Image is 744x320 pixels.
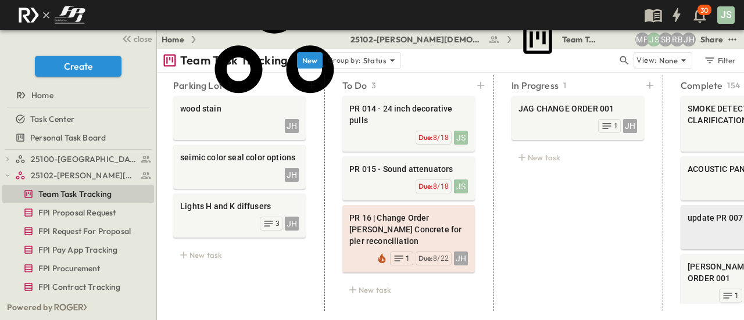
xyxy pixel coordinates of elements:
[614,121,618,131] span: 1
[35,56,121,77] button: Create
[512,78,559,92] p: In Progress
[635,33,649,46] div: Monica Pruteanu (mpruteanu@fpibuilders.com)
[2,128,154,147] div: Personal Task Boardtest
[2,166,154,185] div: 25102-Christ The Redeemer Anglican Churchtest
[276,219,280,228] span: 3
[350,34,484,45] span: 25102-[PERSON_NAME][DEMOGRAPHIC_DATA][GEOGRAPHIC_DATA]
[717,6,735,24] div: JS
[700,34,723,45] div: Share
[173,78,223,92] p: Parking Lot
[342,78,367,92] p: To Do
[342,282,475,298] div: New task
[2,130,152,146] a: Personal Task Board
[454,251,468,265] div: JH
[2,150,154,168] div: 25100-Vanguard Prep Schooltest
[735,291,739,300] span: 1
[636,54,657,67] p: View:
[31,89,53,101] span: Home
[285,217,299,231] div: JH
[2,242,152,258] a: FPI Pay App Tracking
[2,204,152,221] a: FPI Proposal Request
[433,254,449,263] span: 8/22
[180,200,299,212] span: Lights H and K diffusers
[433,182,449,190] span: 8/18
[342,96,475,152] div: PR 014 - 24 inch decorative pullsJSDue:8/18
[2,111,152,127] a: Task Center
[406,254,410,263] span: 1
[180,103,299,114] span: wood stain
[563,80,566,91] p: 1
[700,6,709,15] p: 30
[518,103,637,114] span: JAG CHANGE ORDER 001
[682,33,696,46] div: Jose Hurtado (jhurtado@fpibuilders.com)
[342,205,475,272] div: PR 16 | Change Order [PERSON_NAME] Concrete for pier reconciliationJHDue:8/221
[623,119,637,133] div: JH
[285,168,299,182] div: JH
[512,96,644,140] div: JAG CHANGE ORDER 001JH1
[2,279,152,295] a: FPI Contract Tracking
[328,55,361,66] p: Group by:
[2,278,154,296] div: FPI Contract Trackingtest
[38,188,112,200] span: Team Task Tracking
[2,185,154,203] div: Team Task Trackingtest
[703,54,736,67] div: Filter
[512,149,644,166] div: New task
[180,152,299,163] span: seimic color seal color options
[38,263,101,274] span: FPI Procurement
[31,153,137,165] span: 25100-Vanguard Prep School
[180,52,288,69] p: Team Task Tracking
[454,179,468,193] div: JS
[285,119,299,133] div: JH
[173,193,306,238] div: Lights H and K diffusersJH3
[162,34,184,45] a: Home
[725,33,739,46] button: test
[727,80,740,91] p: 154
[659,33,673,46] div: Sterling Barnett (sterling@fpibuilders.com)
[363,55,387,66] p: Status
[681,78,722,92] p: Complete
[349,212,468,247] span: PR 16 | Change Order [PERSON_NAME] Concrete for pier reconciliation
[518,20,599,59] a: Team Task Tracking
[349,103,468,126] span: PR 014 - 24 inch decorative pulls
[38,281,121,293] span: FPI Contract Tracking
[2,260,152,276] a: FPI Procurement
[227,80,232,91] p: 3
[38,225,131,237] span: FPI Request For Proposal
[31,170,137,181] span: 25102-Christ The Redeemer Anglican Church
[173,247,306,263] div: New task
[2,223,152,239] a: FPI Request For Proposal
[419,182,433,190] span: Due:
[419,254,433,263] span: Due:
[38,244,117,256] span: FPI Pay App Tracking
[371,80,376,91] p: 3
[342,156,475,200] div: PR 015 - Sound attenuatorsJSDue:8/18
[2,203,154,222] div: FPI Proposal Requesttest
[562,34,599,45] span: Team Task Tracking
[419,133,433,142] span: Due:
[15,151,152,167] a: 25100-Vanguard Prep School
[433,134,449,142] span: 8/18
[2,259,154,278] div: FPI Procurementtest
[2,222,154,240] div: FPI Request For Proposaltest
[38,207,116,218] span: FPI Proposal Request
[30,113,74,125] span: Task Center
[670,33,684,46] div: Regina Barnett (rbarnett@fpibuilders.com)
[15,167,152,184] a: 25102-Christ The Redeemer Anglican Church
[716,5,736,25] button: JS
[699,52,739,69] button: Filter
[14,3,90,27] img: c8d7d1ed905e502e8f77bf7063faec64e13b34fdb1f2bdd94b0e311fc34f8000.png
[2,186,152,202] a: Team Task Tracking
[659,55,678,66] p: None
[134,33,152,45] span: close
[2,87,152,103] a: Home
[173,145,306,189] div: seimic color seal color optionsJH
[30,132,106,143] span: Personal Task Board
[454,131,468,145] div: JS
[297,52,323,69] button: New
[173,96,306,140] div: wood stainJH
[117,30,154,46] button: close
[349,163,468,175] span: PR 015 - Sound attenuators
[647,33,661,46] div: Jesse Sullivan (jsullivan@fpibuilders.com)
[2,240,154,259] div: FPI Pay App Trackingtest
